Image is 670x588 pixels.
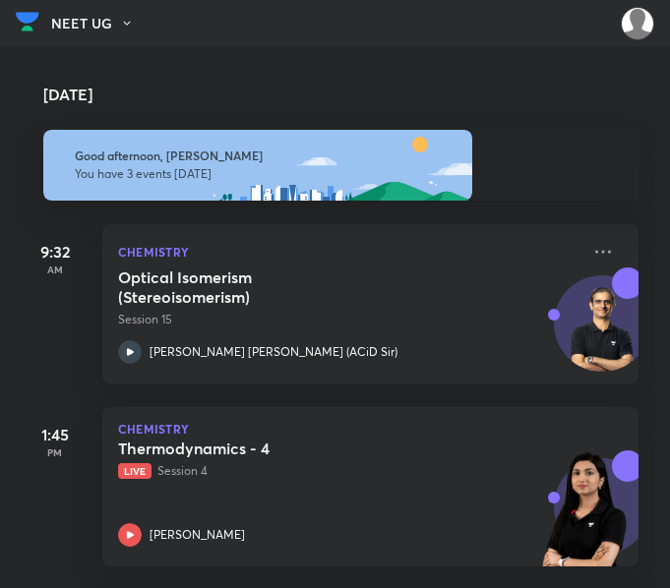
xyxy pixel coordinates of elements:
[51,9,146,38] button: NEET UG
[16,423,94,446] h5: 1:45
[75,148,607,163] h6: Good afternoon, [PERSON_NAME]
[150,526,245,544] p: [PERSON_NAME]
[16,446,94,458] p: PM
[555,286,649,381] img: Avatar
[75,166,607,182] p: You have 3 events [DATE]
[16,7,39,36] img: Company Logo
[118,423,623,435] p: Chemistry
[16,240,94,264] h5: 9:32
[118,462,579,480] p: Session 4
[118,311,579,328] p: Session 15
[16,264,94,275] p: AM
[43,130,472,201] img: afternoon
[621,7,654,40] img: Amisha Rani
[43,87,658,102] h4: [DATE]
[118,267,363,307] h5: Optical Isomerism (Stereoisomerism)
[16,7,39,41] a: Company Logo
[530,450,639,586] img: unacademy
[150,343,397,361] p: [PERSON_NAME] [PERSON_NAME] (ACiD Sir)
[118,439,363,458] h5: Thermodynamics - 4
[118,463,152,479] span: Live
[118,240,579,264] p: Chemistry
